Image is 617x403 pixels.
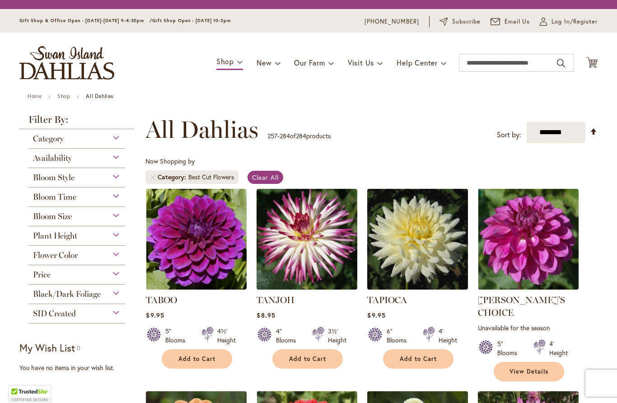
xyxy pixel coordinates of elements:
[33,192,76,202] span: Bloom Time
[491,17,530,26] a: Email Us
[367,283,468,291] a: TAPIOCA
[294,58,325,67] span: Our Farm
[257,58,271,67] span: New
[162,349,232,369] button: Add to Cart
[387,327,412,345] div: 6" Blooms
[267,129,331,143] p: - of products
[146,189,247,290] img: TABOO
[257,189,357,290] img: TANJOH
[7,371,32,396] iframe: Launch Accessibility Center
[439,327,457,345] div: 4' Height
[383,349,453,369] button: Add to Cart
[540,17,598,26] a: Log In/Register
[257,295,294,305] a: TANJOH
[549,339,568,357] div: 4' Height
[397,58,438,67] span: Help Center
[19,363,140,372] div: You have no items in your wish list.
[280,131,290,140] span: 284
[217,327,236,345] div: 4½' Height
[19,341,75,354] strong: My Wish List
[146,295,177,305] a: TABOO
[348,58,374,67] span: Visit Us
[267,131,277,140] span: 257
[150,174,155,180] a: Remove Category Best Cut Flowers
[33,231,77,241] span: Plant Height
[367,311,385,319] span: $9.95
[497,127,521,143] label: Sort by:
[257,283,357,291] a: TANJOH
[19,18,152,23] span: Gift Shop & Office Open - [DATE]-[DATE] 9-4:30pm /
[367,295,407,305] a: TAPIOCA
[145,157,195,165] span: Now Shopping by
[146,283,247,291] a: TABOO
[33,309,76,319] span: SID Created
[272,349,343,369] button: Add to Cart
[497,339,523,357] div: 5" Blooms
[145,116,258,143] span: All Dahlias
[505,17,530,26] span: Email Us
[248,171,283,184] a: Clear All
[33,270,51,280] span: Price
[178,355,215,363] span: Add to Cart
[152,18,231,23] span: Gift Shop Open - [DATE] 10-3pm
[33,134,64,144] span: Category
[19,46,114,80] a: store logo
[452,17,481,26] span: Subscribe
[478,295,565,318] a: [PERSON_NAME]'S CHOICE
[252,173,279,182] span: Clear All
[33,173,75,183] span: Bloom Style
[478,189,579,290] img: TED'S CHOICE
[296,131,306,140] span: 284
[439,17,481,26] a: Subscribe
[365,17,419,26] a: [PHONE_NUMBER]
[158,173,188,182] span: Category
[557,56,565,70] button: Search
[494,362,564,381] a: View Details
[28,93,42,99] a: Home
[289,355,326,363] span: Add to Cart
[367,189,468,290] img: TAPIOCA
[33,153,72,163] span: Availability
[509,368,548,375] span: View Details
[33,250,78,260] span: Flower Color
[276,327,301,345] div: 4" Blooms
[478,323,579,332] p: Unavailable for the season
[400,355,437,363] span: Add to Cart
[165,327,191,345] div: 5" Blooms
[86,93,113,99] strong: All Dahlias
[57,93,70,99] a: Shop
[478,283,579,291] a: TED'S CHOICE
[33,289,101,299] span: Black/Dark Foliage
[328,327,346,345] div: 3½' Height
[33,211,72,221] span: Bloom Size
[19,115,134,129] strong: Filter By:
[216,56,234,66] span: Shop
[257,311,275,319] span: $8.95
[146,311,164,319] span: $9.95
[552,17,598,26] span: Log In/Register
[188,173,234,182] div: Best Cut Flowers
